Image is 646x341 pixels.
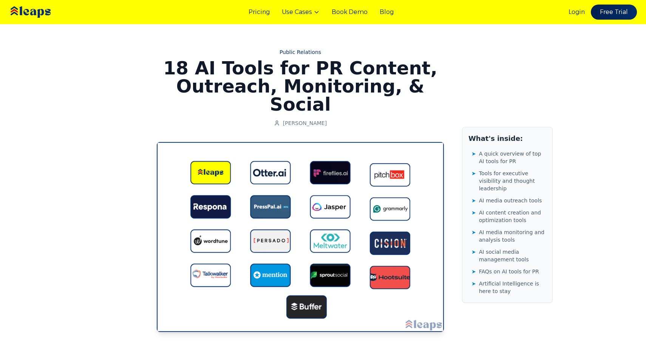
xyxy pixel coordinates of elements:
[479,248,546,263] span: AI social media management tools
[471,278,546,296] a: ➤Artificial Intelligence is here to stay
[479,170,546,192] span: Tools for executive visibility and thought leadership
[274,119,327,127] a: [PERSON_NAME]
[471,168,546,194] a: ➤Tools for executive visibility and thought leadership
[569,8,585,17] a: Login
[471,170,476,177] span: ➤
[471,227,546,245] a: ➤AI media monitoring and analysis tools
[468,133,546,144] h2: What's inside:
[471,266,546,277] a: ➤FAQs on AI tools for PR
[479,197,542,204] span: AI media outreach tools
[471,150,476,157] span: ➤
[471,148,546,167] a: ➤A quick overview of top AI tools for PR
[157,48,444,56] a: Public Relations
[479,209,546,224] span: AI content creation and optimization tools
[157,142,444,332] img: AI-tools-for-PR
[471,197,476,204] span: ➤
[471,195,546,206] a: ➤AI media outreach tools
[332,8,368,17] a: Book Demo
[471,228,476,236] span: ➤
[9,1,73,23] img: Leaps Logo
[479,150,546,165] span: A quick overview of top AI tools for PR
[157,59,444,113] h1: 18 AI Tools for PR Content, Outreach, Monitoring, & Social
[479,268,539,275] span: FAQs on AI tools for PR
[249,8,270,17] a: Pricing
[471,248,476,256] span: ➤
[591,5,637,20] a: Free Trial
[282,8,320,17] button: Use Cases
[471,280,476,287] span: ➤
[471,247,546,265] a: ➤AI social media management tools
[380,8,394,17] a: Blog
[283,119,327,127] span: [PERSON_NAME]
[479,280,546,295] span: Artificial Intelligence is here to stay
[471,268,476,275] span: ➤
[471,207,546,225] a: ➤AI content creation and optimization tools
[471,209,476,216] span: ➤
[479,228,546,244] span: AI media monitoring and analysis tools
